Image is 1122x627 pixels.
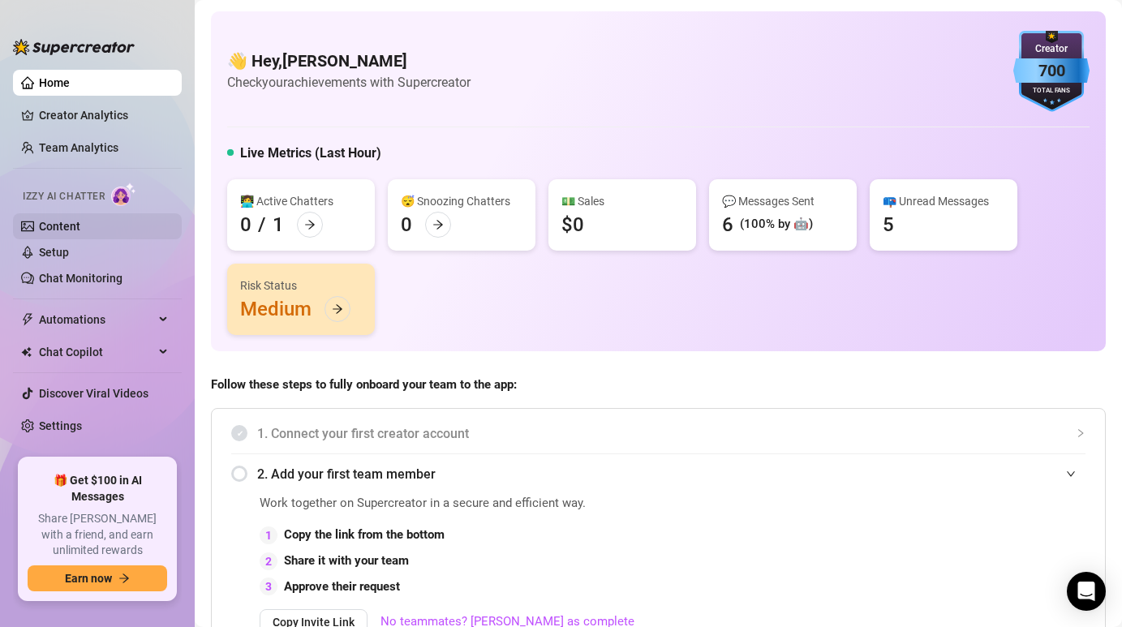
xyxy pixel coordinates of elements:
[231,414,1085,453] div: 1. Connect your first creator account
[39,272,123,285] a: Chat Monitoring
[257,423,1085,444] span: 1. Connect your first creator account
[227,49,471,72] h4: 👋 Hey, [PERSON_NAME]
[65,572,112,585] span: Earn now
[561,192,683,210] div: 💵 Sales
[260,552,277,570] div: 2
[21,346,32,358] img: Chat Copilot
[260,526,277,544] div: 1
[240,212,251,238] div: 0
[1013,86,1090,97] div: Total Fans
[284,553,409,568] strong: Share it with your team
[260,494,720,513] span: Work together on Supercreator in a secure and efficient way.
[332,303,343,315] span: arrow-right
[240,144,381,163] h5: Live Metrics (Last Hour)
[111,183,136,206] img: AI Chatter
[561,212,584,238] div: $0
[211,377,517,392] strong: Follow these steps to fully onboard your team to the app:
[304,219,316,230] span: arrow-right
[39,76,70,89] a: Home
[883,212,894,238] div: 5
[883,192,1004,210] div: 📪 Unread Messages
[1013,41,1090,57] div: Creator
[432,219,444,230] span: arrow-right
[13,39,135,55] img: logo-BBDzfeDw.svg
[722,192,844,210] div: 💬 Messages Sent
[39,141,118,154] a: Team Analytics
[1013,58,1090,84] div: 700
[284,579,400,594] strong: Approve their request
[23,189,105,204] span: Izzy AI Chatter
[231,454,1085,494] div: 2. Add your first team member
[401,212,412,238] div: 0
[273,212,284,238] div: 1
[240,277,362,294] div: Risk Status
[284,527,445,542] strong: Copy the link from the bottom
[1013,31,1090,112] img: blue-badge-DgoSNQY1.svg
[227,72,471,92] article: Check your achievements with Supercreator
[722,212,733,238] div: 6
[401,192,522,210] div: 😴 Snoozing Chatters
[1067,572,1106,611] div: Open Intercom Messenger
[260,578,277,595] div: 3
[39,387,148,400] a: Discover Viral Videos
[28,473,167,505] span: 🎁 Get $100 in AI Messages
[39,102,169,128] a: Creator Analytics
[1076,428,1085,438] span: collapsed
[21,313,34,326] span: thunderbolt
[39,419,82,432] a: Settings
[39,339,154,365] span: Chat Copilot
[28,511,167,559] span: Share [PERSON_NAME] with a friend, and earn unlimited rewards
[257,464,1085,484] span: 2. Add your first team member
[1066,469,1076,479] span: expanded
[118,573,130,584] span: arrow-right
[240,192,362,210] div: 👩‍💻 Active Chatters
[28,565,167,591] button: Earn nowarrow-right
[39,220,80,233] a: Content
[740,215,813,234] div: (100% by 🤖)
[39,307,154,333] span: Automations
[39,246,69,259] a: Setup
